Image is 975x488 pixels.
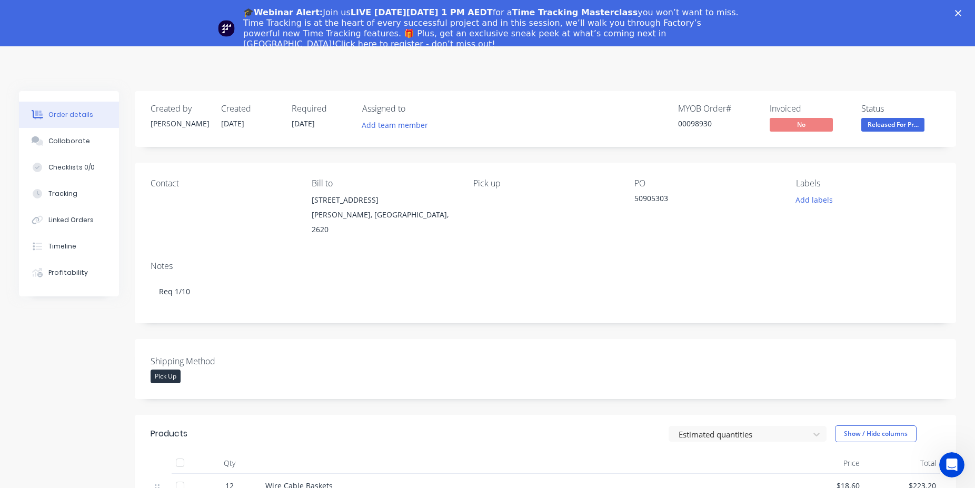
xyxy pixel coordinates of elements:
div: [PERSON_NAME] [151,118,208,129]
div: Checklists 0/0 [48,163,95,172]
button: Add team member [362,118,434,132]
div: Timeline [48,242,76,251]
button: Show / Hide columns [835,425,917,442]
div: PO [634,178,779,188]
b: 🎓Webinar Alert: [243,7,323,17]
b: LIVE [DATE][DATE] 1 PM AEDT [351,7,493,17]
div: [PERSON_NAME], [GEOGRAPHIC_DATA], 2620 [312,207,456,237]
button: Profitability [19,260,119,286]
div: Profitability [48,268,88,277]
div: [STREET_ADDRESS][PERSON_NAME], [GEOGRAPHIC_DATA], 2620 [312,193,456,237]
div: 00098930 [678,118,757,129]
div: Required [292,104,350,114]
img: Profile image for Team [218,20,235,37]
div: 50905303 [634,193,766,207]
label: Shipping Method [151,355,282,367]
div: Products [151,427,187,440]
div: Invoiced [770,104,849,114]
a: Click here to register - don’t miss out! [335,39,495,49]
div: Linked Orders [48,215,94,225]
div: Price [788,453,864,474]
div: Notes [151,261,940,271]
div: Close [955,9,966,16]
div: Pick up [473,178,618,188]
div: MYOB Order # [678,104,757,114]
iframe: Intercom live chat [939,452,964,477]
span: [DATE] [221,118,244,128]
button: Add labels [790,193,838,207]
button: Timeline [19,233,119,260]
button: Order details [19,102,119,128]
div: Labels [796,178,940,188]
span: Released For Pr... [861,118,924,131]
button: Released For Pr... [861,118,924,134]
button: Tracking [19,181,119,207]
div: Order details [48,110,93,119]
div: Status [861,104,940,114]
div: [STREET_ADDRESS] [312,193,456,207]
div: Tracking [48,189,77,198]
div: Created [221,104,279,114]
div: Contact [151,178,295,188]
div: Pick Up [151,370,181,383]
div: Join us for a you won’t want to miss. Time Tracking is at the heart of every successful project a... [243,7,740,49]
div: Bill to [312,178,456,188]
div: Collaborate [48,136,90,146]
button: Linked Orders [19,207,119,233]
b: Time Tracking Masterclass [512,7,638,17]
button: Checklists 0/0 [19,154,119,181]
div: Qty [198,453,261,474]
div: Req 1/10 [151,275,940,307]
div: Assigned to [362,104,467,114]
div: Total [864,453,940,474]
span: No [770,118,833,131]
button: Collaborate [19,128,119,154]
span: [DATE] [292,118,315,128]
div: Created by [151,104,208,114]
button: Add team member [356,118,434,132]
